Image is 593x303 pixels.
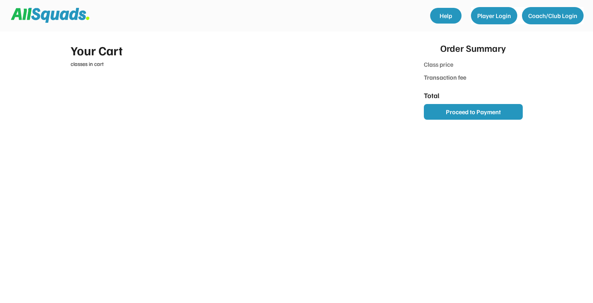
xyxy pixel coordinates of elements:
div: Class price [424,60,467,70]
div: Total [424,90,467,101]
a: Help [430,8,462,24]
img: Squad%20Logo.svg [11,8,89,23]
button: Player Login [471,7,517,24]
div: Order Summary [440,41,506,55]
div: classes in cart [71,60,396,68]
div: Your Cart [71,41,396,60]
button: Coach/Club Login [522,7,584,24]
button: Proceed to Payment [424,104,523,120]
div: Transaction fee [424,73,467,82]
